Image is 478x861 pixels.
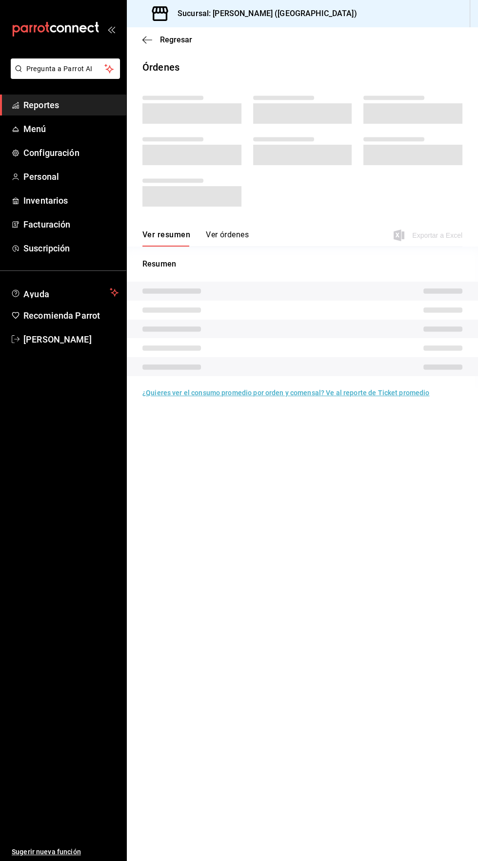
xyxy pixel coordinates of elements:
[23,146,119,159] span: Configuración
[12,847,119,857] span: Sugerir nueva función
[23,122,119,135] span: Menú
[26,64,105,74] span: Pregunta a Parrot AI
[160,35,192,44] span: Regresar
[23,287,106,298] span: Ayuda
[23,309,119,322] span: Recomienda Parrot
[142,35,192,44] button: Regresar
[142,230,190,247] button: Ver resumen
[142,389,429,397] a: ¿Quieres ver el consumo promedio por orden y comensal? Ve al reporte de Ticket promedio
[142,60,179,75] div: Órdenes
[107,25,115,33] button: open_drawer_menu
[23,194,119,207] span: Inventarios
[7,71,120,81] a: Pregunta a Parrot AI
[170,8,357,19] h3: Sucursal: [PERSON_NAME] ([GEOGRAPHIC_DATA])
[206,230,249,247] button: Ver órdenes
[23,98,119,112] span: Reportes
[23,218,119,231] span: Facturación
[142,230,249,247] div: navigation tabs
[23,242,119,255] span: Suscripción
[23,170,119,183] span: Personal
[11,58,120,79] button: Pregunta a Parrot AI
[142,258,462,270] p: Resumen
[23,333,119,346] span: [PERSON_NAME]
